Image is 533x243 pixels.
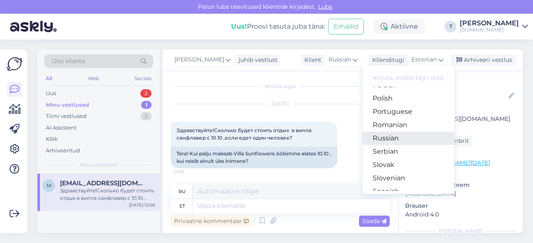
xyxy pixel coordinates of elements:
p: Kliendi email [405,106,516,115]
div: juhib vestlust [235,56,278,64]
div: Uus [46,89,56,98]
div: [DATE] [171,100,390,108]
div: Vestlus algas [171,83,390,90]
div: Arhiveeri vestlus [451,54,516,66]
div: 2 [140,112,152,120]
a: Spanish [363,185,454,198]
div: Здравствуйте!Сколько будет стоить отдых в вилла санфлавер с 10.10 ,если едет один человек? [60,187,155,202]
span: [PERSON_NAME] [174,55,224,64]
div: Web [86,73,101,84]
div: ru [179,184,186,199]
span: Estonian [411,55,437,64]
button: Emailid [328,19,364,34]
input: Lisa nimi [406,91,507,101]
div: [DATE] 12:08 [129,202,155,208]
div: Arhiveeritud [46,147,80,155]
div: Klienditugi [369,56,404,64]
div: Privaatne kommentaar [171,216,252,227]
div: Socials [133,73,153,84]
div: [DOMAIN_NAME] [460,27,519,33]
span: maars2007@mail.ru [60,179,147,187]
a: Slovak [363,158,454,172]
div: Tiimi vestlused [46,112,87,120]
div: T [445,21,456,32]
div: et [179,199,185,213]
div: Kõik [46,135,58,143]
a: Romanian [363,118,454,132]
p: Brauser [405,201,516,210]
span: 12:08 [173,169,204,175]
img: Askly Logo [7,56,22,72]
p: Klienditeekond [405,150,516,159]
p: Vaata edasi ... [405,170,516,177]
div: [PERSON_NAME] [405,227,516,235]
a: Serbian [363,145,454,158]
a: Slovenian [363,172,454,185]
span: m [47,182,51,189]
div: Tere! Kui palju maksab Villa Sunfloweris ööbimine alates 10.10 , kui reisib ainult üks inimene? [171,147,337,168]
div: AI Assistent [46,124,77,132]
span: Здравствуйте!Сколько будет стоить отдых в вилла санфлавер с 10.10 ,если едет один человек? [177,127,313,141]
input: Kirjuta, millist tag'i otsid [369,71,448,84]
b: Uus! [231,22,247,30]
div: Aktiivne [374,19,425,34]
span: Luba [316,3,335,10]
div: [PERSON_NAME] [460,20,519,27]
div: Minu vestlused [46,101,89,109]
a: [PERSON_NAME][DOMAIN_NAME] [460,20,528,33]
div: Klient [301,56,321,64]
p: Android 4.0 [405,210,516,219]
p: Kliendi telefon [405,127,516,135]
a: Russian [363,132,454,145]
div: Proovi tasuta juba täna: [231,22,325,32]
span: Otsi kliente [52,57,85,66]
span: Saada [362,217,386,225]
a: Polish [363,92,454,105]
div: 1 [141,101,152,109]
div: All [44,73,54,84]
div: 2 [140,89,152,98]
p: Operatsioonisüsteem [405,181,516,189]
a: Portuguese [363,105,454,118]
span: Minu vestlused [80,161,117,169]
p: [MEDICAL_DATA] [405,189,516,198]
p: [EMAIL_ADDRESS][DOMAIN_NAME] [405,115,516,123]
span: Russian [329,55,351,64]
p: Kliendi nimi [405,79,516,88]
